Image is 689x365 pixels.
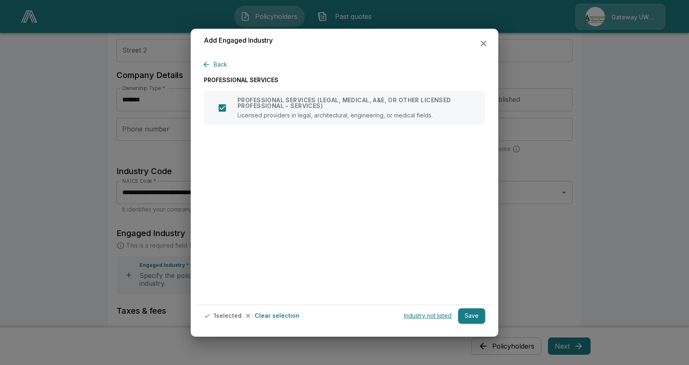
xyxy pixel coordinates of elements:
p: 1 selected [214,313,242,319]
button: Save [458,308,485,324]
p: Industry not listed [404,313,452,319]
p: PROFESSIONAL SERVICES [204,76,485,84]
h6: Add Engaged Industry [204,35,273,46]
button: Back [204,57,230,72]
p: Licensed providers in legal, architectural, engineering, or medical fields. [237,112,475,118]
p: Clear selection [255,313,299,319]
p: PROFESSIONAL SERVICES (LEGAL, MEDICAL, A&E, OR OTHER LICENSED PROFESSIONAL - SERVICES) [237,97,475,109]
